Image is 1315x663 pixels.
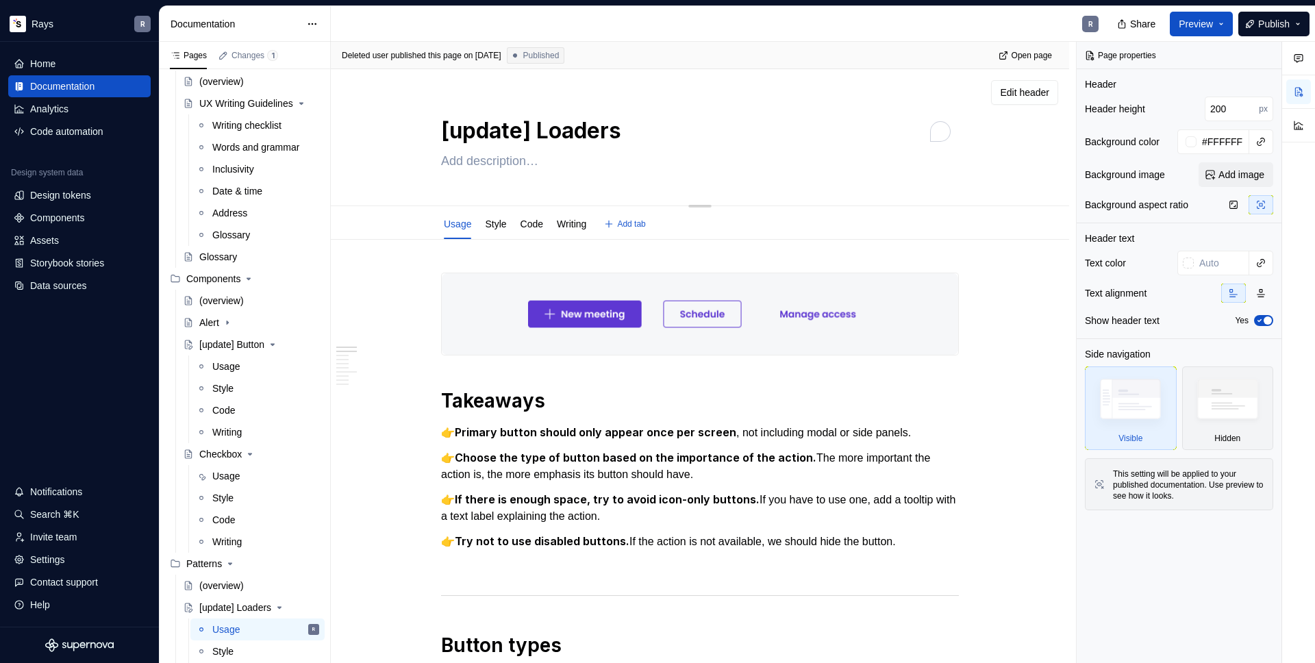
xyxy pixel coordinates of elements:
span: Open page [1012,50,1052,61]
button: Contact support [8,571,151,593]
div: This setting will be applied to your published documentation. Use preview to see how it looks. [1113,468,1264,501]
div: Header [1085,77,1116,91]
div: R [1088,18,1093,29]
span: 1 [267,50,278,61]
button: Publish [1238,12,1310,36]
a: Open page [994,46,1058,65]
div: Glossary [199,250,237,264]
p: 👉 If you have to use one, add a tooltip with a text label explaining the action. [441,491,959,525]
a: Style [190,640,325,662]
div: Usage [438,209,477,238]
a: Documentation [8,75,151,97]
div: Background image [1085,168,1165,182]
a: UsageR [190,618,325,640]
a: Data sources [8,275,151,297]
a: Usage [190,465,325,487]
h1: Takeaways [441,388,959,413]
p: 👉 If the action is not available, we should hide the button. [441,533,959,550]
svg: Supernova Logo [45,638,114,652]
h1: Button types [441,633,959,658]
div: Show header text [1085,314,1160,327]
strong: Primary button should only appear once per screen [455,425,736,439]
div: Code [515,209,549,238]
span: Share [1130,17,1155,31]
div: Documentation [171,17,300,31]
button: Help [8,594,151,616]
a: Style [190,487,325,509]
a: Writing [190,421,325,443]
div: [update] Button [199,338,264,351]
div: Search ⌘K [30,508,79,521]
div: Inclusivity [212,162,254,176]
div: Glossary [212,228,250,242]
div: Checkbox [199,447,242,461]
div: Visible [1118,433,1142,444]
div: (overview) [199,294,244,308]
input: Auto [1194,251,1249,275]
a: Checkbox [177,443,325,465]
div: UX Writing Guidelines [199,97,293,110]
a: Code [190,399,325,421]
div: Components [164,268,325,290]
button: Add image [1199,162,1273,187]
div: (overview) [199,75,244,88]
div: Text color [1085,256,1126,270]
input: Auto [1197,129,1249,154]
button: Notifications [8,481,151,503]
div: Writing checklist [212,118,281,132]
div: Usage [212,469,240,483]
div: Code automation [30,125,103,138]
div: Style [212,381,234,395]
span: Add image [1218,168,1264,182]
div: Components [30,211,84,225]
a: Writing [190,531,325,553]
textarea: To enrich screen reader interactions, please activate Accessibility in Grammarly extension settings [438,114,956,147]
div: R [312,623,315,636]
a: Date & time [190,180,325,202]
div: R [140,18,145,29]
a: UX Writing Guidelines [177,92,325,114]
div: Visible [1085,366,1177,450]
a: Glossary [190,224,325,246]
a: Alert [177,312,325,334]
span: Published [523,50,560,61]
button: Edit header [991,80,1058,105]
a: [update] Loaders [177,597,325,618]
a: Invite team [8,526,151,548]
div: Hidden [1182,366,1274,450]
div: Header text [1085,232,1134,245]
a: Components [8,207,151,229]
div: [update] Loaders [199,601,271,614]
div: Documentation [30,79,95,93]
p: px [1259,103,1268,114]
div: published this page on [DATE] [390,50,501,61]
a: (overview) [177,575,325,597]
div: Code [212,403,235,417]
div: Address [212,206,247,220]
div: Style [212,491,234,505]
a: Code [190,509,325,531]
a: Glossary [177,246,325,268]
div: Background aspect ratio [1085,198,1188,212]
div: Code [212,513,235,527]
strong: Try not to use disabled buttons. [455,534,629,548]
p: 👉 The more important the action is, the more emphasis its button should have. [441,449,959,483]
div: Style [212,645,234,658]
div: Settings [30,553,65,566]
div: Writing [212,425,242,439]
label: Yes [1235,315,1249,326]
div: Usage [212,360,240,373]
div: Design tokens [30,188,91,202]
div: Usage [212,623,240,636]
strong: Choose the type of button based on the importance of the action. [455,451,816,464]
div: Assets [30,234,59,247]
div: Writing [212,535,242,549]
div: (overview) [199,579,244,592]
div: Notifications [30,485,82,499]
a: Analytics [8,98,151,120]
input: Auto [1205,97,1259,121]
button: Preview [1170,12,1233,36]
button: Add tab [600,214,651,234]
div: Data sources [30,279,86,292]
